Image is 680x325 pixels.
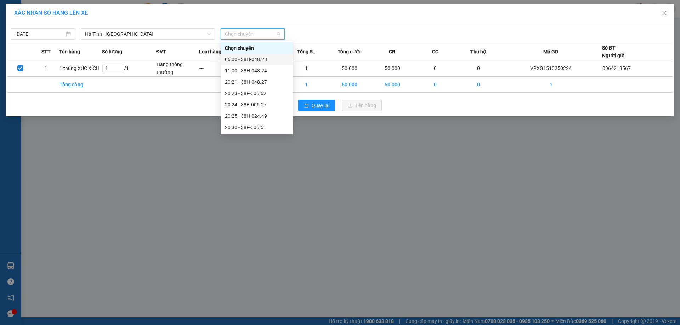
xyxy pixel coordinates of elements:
button: uploadLên hàng [342,100,382,111]
td: 0 [414,60,457,77]
td: Hàng thông thường [156,60,199,77]
span: CC [432,48,438,56]
span: STT [41,48,51,56]
td: 0 [457,77,500,93]
span: ĐVT [156,48,166,56]
li: Hotline: 1900252555 [66,26,296,35]
li: Cổ Đạm, xã [GEOGRAPHIC_DATA], [GEOGRAPHIC_DATA] [66,17,296,26]
span: Quay lại [312,101,329,109]
div: Chọn chuyến [221,42,293,54]
td: VPXG1510250224 [500,60,602,77]
td: 50.000 [328,60,371,77]
td: 1 [500,77,602,93]
span: 0964219567 [602,65,631,71]
td: Tổng cộng [59,77,102,93]
td: 1 [33,60,59,77]
span: Chọn chuyến [225,29,280,39]
td: --- [199,60,242,77]
span: Loại hàng [199,48,221,56]
td: 50.000 [371,60,414,77]
span: XÁC NHẬN SỐ HÀNG LÊN XE [14,10,88,16]
div: 20:21 - 38H-048.27 [225,78,289,86]
span: Số lượng [102,48,122,56]
span: close [662,10,667,16]
td: 50.000 [371,77,414,93]
button: rollbackQuay lại [298,100,335,111]
div: 11:00 - 38H-048.24 [225,67,289,75]
button: Close [654,4,674,23]
span: CR [389,48,395,56]
div: 20:25 - 38H-024.49 [225,112,289,120]
div: 20:23 - 38F-006.62 [225,89,289,97]
td: 0 [457,60,500,77]
span: Mã GD [543,48,558,56]
td: / 1 [102,60,156,77]
img: logo.jpg [9,9,44,44]
div: Số ĐT Người gửi [602,44,625,59]
span: Tên hàng [59,48,80,56]
input: 15/10/2025 [15,30,64,38]
span: Thu hộ [470,48,486,56]
td: 1 [285,60,328,77]
b: GỬI : VP [GEOGRAPHIC_DATA] [9,51,106,75]
div: 06:00 - 38H-048.28 [225,56,289,63]
span: rollback [304,103,309,109]
span: down [207,32,211,36]
div: Chọn chuyến [225,44,289,52]
span: Hà Tĩnh - Hà Nội [85,29,211,39]
span: Tổng SL [297,48,315,56]
div: 20:30 - 38F-006.51 [225,123,289,131]
div: 20:24 - 38B-006.27 [225,101,289,109]
td: 1 [285,77,328,93]
td: 50.000 [328,77,371,93]
td: 1 thùng XÚC XÍCH [59,60,102,77]
span: Tổng cước [338,48,361,56]
td: 0 [414,77,457,93]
